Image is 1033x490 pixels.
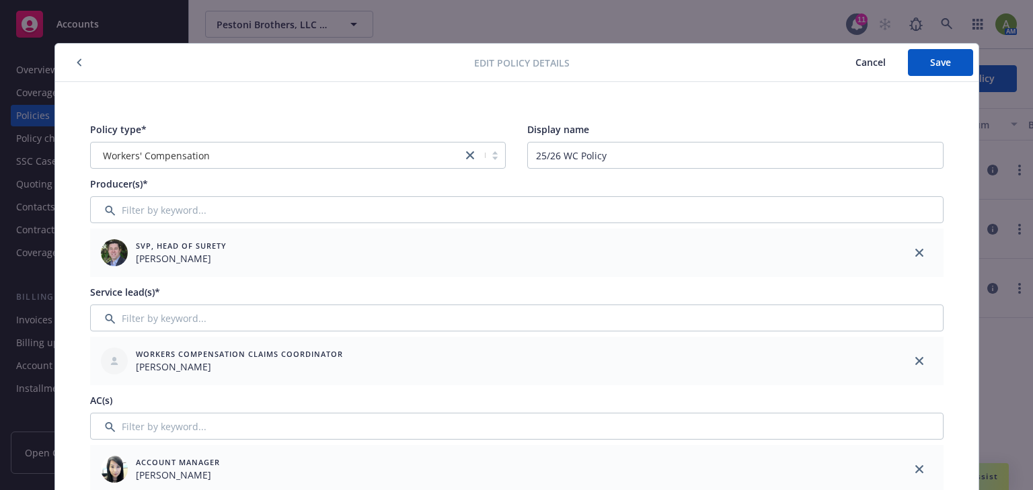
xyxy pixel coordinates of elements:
span: Policy type* [90,123,147,136]
span: Workers' Compensation [98,149,456,163]
span: Service lead(s)* [90,286,160,298]
a: close [911,461,927,477]
span: Producer(s)* [90,177,148,190]
input: Filter by keyword... [90,196,944,223]
span: [PERSON_NAME] [136,468,220,482]
span: Workers' Compensation [103,149,210,163]
span: Cancel [855,56,886,69]
span: Workers Compensation Claims Coordinator [136,348,343,360]
input: Filter by keyword... [90,304,944,331]
span: AC(s) [90,394,112,407]
img: employee photo [101,239,128,266]
img: employee photo [101,456,128,483]
a: close [911,353,927,369]
span: Account Manager [136,456,220,468]
span: Save [930,56,951,69]
a: close [911,245,927,261]
button: Cancel [833,49,908,76]
span: SVP, Head of Surety [136,240,227,251]
span: [PERSON_NAME] [136,360,343,374]
span: Edit policy details [474,56,570,70]
span: [PERSON_NAME] [136,251,227,266]
a: close [462,147,478,163]
input: Filter by keyword... [90,413,944,440]
button: Save [908,49,973,76]
span: Display name [527,123,589,136]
